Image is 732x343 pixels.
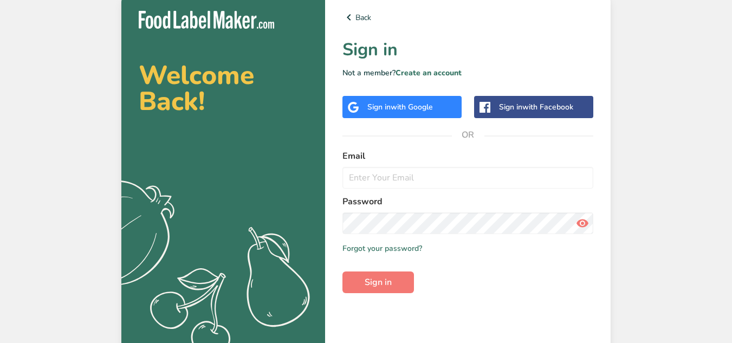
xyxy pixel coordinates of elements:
span: with Google [391,102,433,112]
a: Forgot your password? [342,243,422,254]
label: Email [342,150,593,163]
img: Food Label Maker [139,11,274,29]
h1: Sign in [342,37,593,63]
span: with Facebook [522,102,573,112]
div: Sign in [367,101,433,113]
span: OR [452,119,484,151]
p: Not a member? [342,67,593,79]
h2: Welcome Back! [139,62,308,114]
button: Sign in [342,271,414,293]
span: Sign in [365,276,392,289]
label: Password [342,195,593,208]
input: Enter Your Email [342,167,593,189]
a: Back [342,11,593,24]
div: Sign in [499,101,573,113]
a: Create an account [396,68,462,78]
